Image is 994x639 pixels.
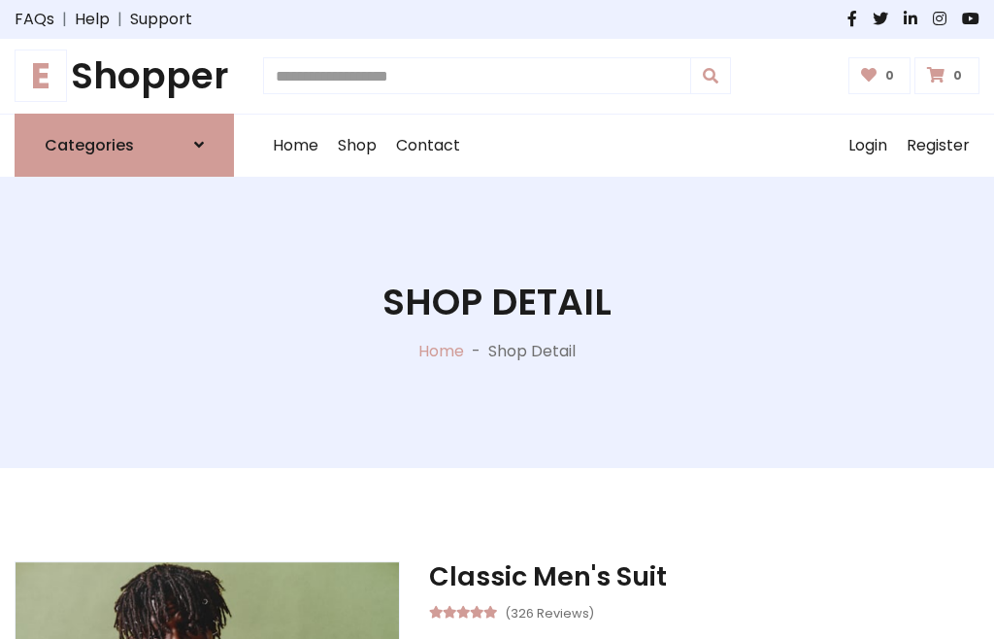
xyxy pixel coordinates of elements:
[464,340,488,363] p: -
[110,8,130,31] span: |
[848,57,911,94] a: 0
[488,340,576,363] p: Shop Detail
[948,67,967,84] span: 0
[914,57,979,94] a: 0
[386,115,470,177] a: Contact
[839,115,897,177] a: Login
[382,281,612,324] h1: Shop Detail
[15,54,234,98] h1: Shopper
[263,115,328,177] a: Home
[15,8,54,31] a: FAQs
[429,561,979,592] h3: Classic Men's Suit
[880,67,899,84] span: 0
[130,8,192,31] a: Support
[897,115,979,177] a: Register
[15,114,234,177] a: Categories
[15,50,67,102] span: E
[15,54,234,98] a: EShopper
[505,600,594,623] small: (326 Reviews)
[75,8,110,31] a: Help
[45,136,134,154] h6: Categories
[54,8,75,31] span: |
[418,340,464,362] a: Home
[328,115,386,177] a: Shop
